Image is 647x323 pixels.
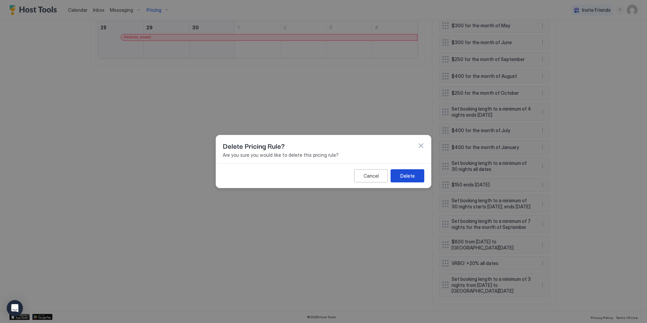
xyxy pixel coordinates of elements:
button: Delete [391,169,424,182]
div: Cancel [364,172,379,179]
div: Open Intercom Messenger [7,300,23,316]
span: Delete Pricing Rule? [223,141,285,151]
button: Cancel [354,169,388,182]
span: Are you sure you would like to delete this pricing rule? [223,152,424,158]
div: Delete [400,172,415,179]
